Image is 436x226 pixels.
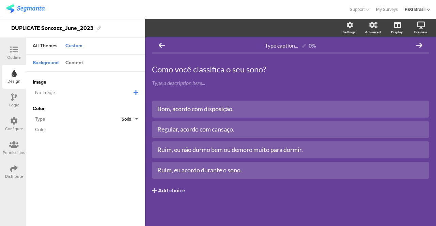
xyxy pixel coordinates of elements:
div: Type [33,116,122,123]
div: 0% [309,42,316,49]
div: Ruim, eu acordo durante o sono. [157,166,424,174]
div: Settings [343,30,356,35]
button: Solid [122,116,138,122]
div: Permissions [3,150,25,156]
button: Add choice [152,182,429,199]
p: Como você classifica o seu sono? [152,64,429,74]
div: Configure [5,126,23,132]
div: Preview [414,30,427,35]
div: DUPLICATE Sonozzz_June_2023 [11,23,93,34]
span: Image [33,79,138,86]
div: Outline [7,54,21,60]
div: Custom [62,40,86,52]
div: P&G Brasil [405,6,425,13]
div: Distribute [5,173,23,179]
div: Color [33,105,138,112]
span: Type caption... [265,42,298,49]
div: Type a description here... [152,80,429,86]
div: Bom, acordo com disposição. [157,105,424,113]
span: Solid [122,116,131,122]
div: Background [29,57,62,69]
div: Add choice [158,187,185,194]
div: Display [391,30,403,35]
div: Logic [9,102,19,108]
div: Ruim, eu não durmo bem ou demoro muito para dormir. [157,146,424,154]
div: All Themes [29,40,61,52]
div: Regular, acordo com cansaço. [157,125,424,133]
img: segmanta logo [6,4,45,13]
div: Design [7,78,20,84]
div: Advanced [365,30,381,35]
div: Color [33,126,138,133]
span: Support [350,6,365,13]
span: No Image [35,89,55,96]
div: Content [62,57,87,69]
